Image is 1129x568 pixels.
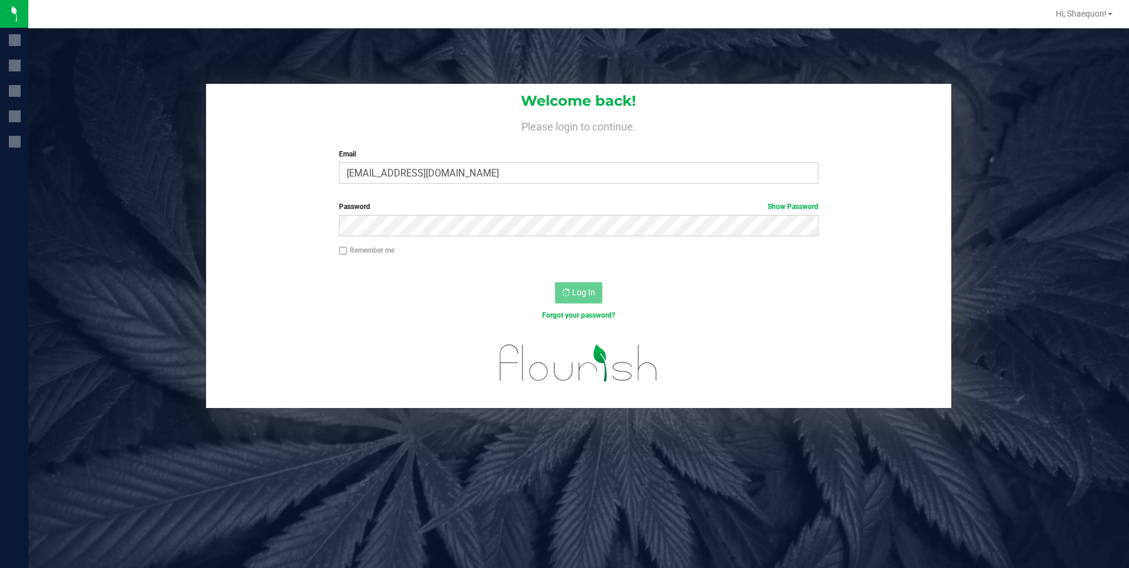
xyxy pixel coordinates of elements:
[485,333,672,393] img: flourish_logo.svg
[572,288,595,297] span: Log In
[542,311,615,319] a: Forgot your password?
[339,245,394,256] label: Remember me
[206,118,952,132] h4: Please login to continue.
[339,247,347,255] input: Remember me
[555,282,602,303] button: Log In
[339,149,818,159] label: Email
[768,203,818,211] a: Show Password
[339,203,370,211] span: Password
[1056,9,1107,18] span: Hi, Shaequon!
[206,93,952,109] h1: Welcome back!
